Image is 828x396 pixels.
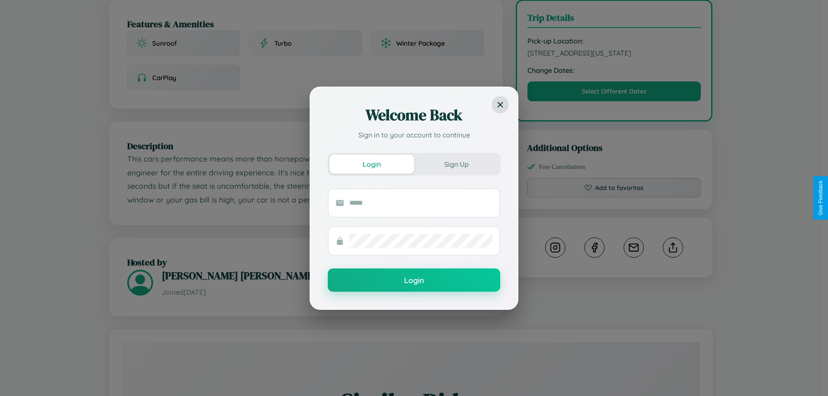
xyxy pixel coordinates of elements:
button: Login [328,268,500,292]
button: Sign Up [414,155,499,174]
p: Sign in to your account to continue [328,130,500,140]
button: Login [329,155,414,174]
div: Give Feedback [818,181,824,215]
h2: Welcome Back [328,105,500,125]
